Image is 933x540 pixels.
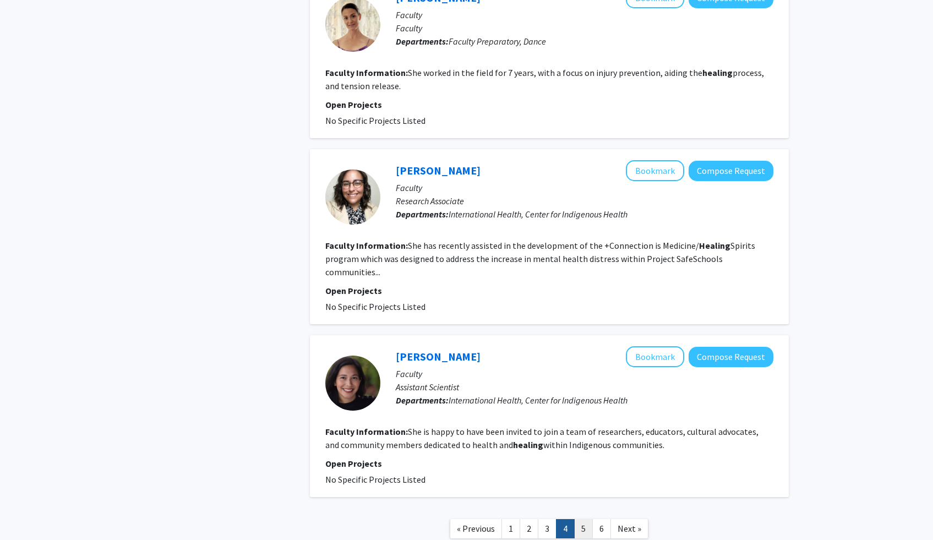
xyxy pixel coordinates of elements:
[556,519,575,538] a: 4
[574,519,593,538] a: 5
[592,519,611,538] a: 6
[513,439,543,450] b: healing
[396,194,773,208] p: Research Associate
[325,474,425,485] span: No Specific Projects Listed
[396,163,481,177] a: [PERSON_NAME]
[450,519,502,538] a: Previous
[457,523,495,534] span: « Previous
[325,98,773,111] p: Open Projects
[396,350,481,363] a: [PERSON_NAME]
[325,240,408,251] b: Faculty Information:
[396,395,449,406] b: Departments:
[538,519,556,538] a: 3
[626,346,684,367] button: Add Miigis Gonzalez to Bookmarks
[501,519,520,538] a: 1
[396,209,449,220] b: Departments:
[325,426,408,437] b: Faculty Information:
[699,240,730,251] b: Healing
[702,67,733,78] b: healing
[396,367,773,380] p: Faculty
[8,490,47,532] iframe: Chat
[325,240,755,277] fg-read-more: She has recently assisted in the development of the +Connection is Medicine/ Spirits program whic...
[325,284,773,297] p: Open Projects
[396,380,773,394] p: Assistant Scientist
[520,519,538,538] a: 2
[449,209,628,220] span: International Health, Center for Indigenous Health
[325,115,425,126] span: No Specific Projects Listed
[325,67,764,91] fg-read-more: She worked in the field for 7 years, with a focus on injury prevention, aiding the process, and t...
[396,36,449,47] b: Departments:
[626,160,684,181] button: Add Shannon Archuleta to Bookmarks
[396,181,773,194] p: Faculty
[449,36,546,47] span: Faculty Preparatory, Dance
[396,8,773,21] p: Faculty
[610,519,648,538] a: Next
[618,523,641,534] span: Next »
[449,395,628,406] span: International Health, Center for Indigenous Health
[689,161,773,181] button: Compose Request to Shannon Archuleta
[325,457,773,470] p: Open Projects
[325,426,759,450] fg-read-more: She is happy to have been invited to join a team of researchers, educators, cultural advocates, a...
[396,21,773,35] p: Faculty
[325,67,408,78] b: Faculty Information:
[689,347,773,367] button: Compose Request to Miigis Gonzalez
[325,301,425,312] span: No Specific Projects Listed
